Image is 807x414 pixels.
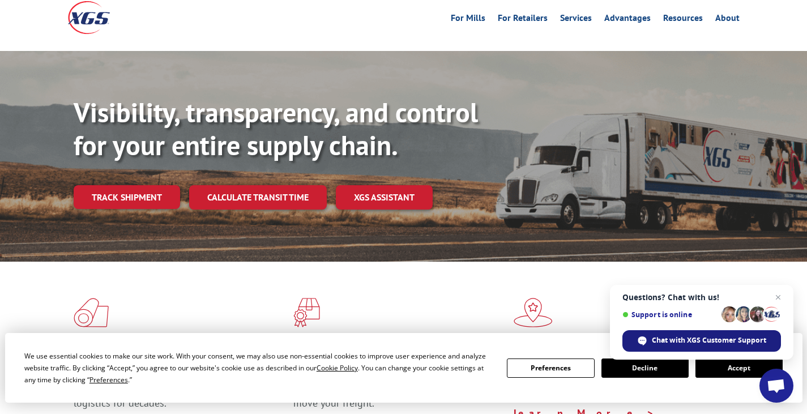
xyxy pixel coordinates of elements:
a: Resources [663,14,703,26]
button: Preferences [507,358,594,378]
a: XGS ASSISTANT [336,185,433,210]
img: xgs-icon-total-supply-chain-intelligence-red [74,298,109,327]
a: Calculate transit time [189,185,327,210]
span: Questions? Chat with us! [622,293,781,302]
img: xgs-icon-focused-on-flooring-red [293,298,320,327]
a: Services [560,14,592,26]
button: Accept [695,358,783,378]
a: For Retailers [498,14,548,26]
img: xgs-icon-flagship-distribution-model-red [514,298,553,327]
span: Preferences [89,375,128,385]
span: Support is online [622,310,718,319]
a: Advantages [604,14,651,26]
span: Chat with XGS Customer Support [622,330,781,352]
a: About [715,14,740,26]
a: Track shipment [74,185,180,209]
div: We use essential cookies to make our site work. With your consent, we may also use non-essential ... [24,350,493,386]
span: Cookie Policy [317,363,358,373]
a: Open chat [759,369,793,403]
div: Cookie Consent Prompt [5,333,802,403]
b: Visibility, transparency, and control for your entire supply chain. [74,95,478,163]
a: For Mills [451,14,485,26]
span: As an industry carrier of choice, XGS has brought innovation and dedication to flooring logistics... [74,369,277,409]
button: Decline [601,358,689,378]
span: Chat with XGS Customer Support [652,335,766,345]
